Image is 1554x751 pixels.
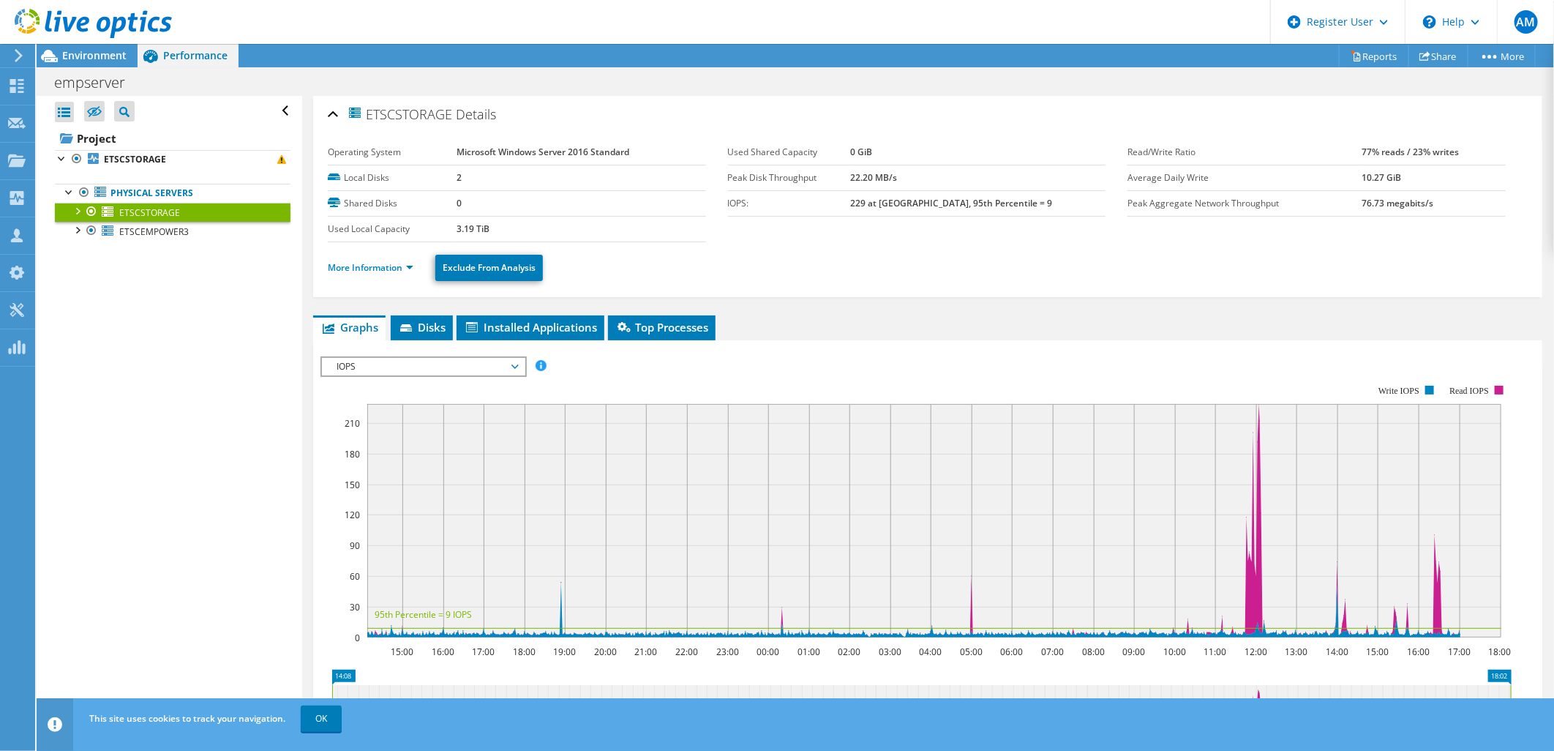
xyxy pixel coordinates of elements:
[328,196,457,211] label: Shared Disks
[435,255,543,281] a: Exclude From Analysis
[347,105,452,122] span: ETSCSTORAGE
[55,184,290,203] a: Physical Servers
[457,223,489,235] b: 3.19 TiB
[55,127,290,150] a: Project
[350,601,360,613] text: 30
[1127,145,1362,160] label: Read/Write Ratio
[1362,197,1434,209] b: 76.73 megabits/s
[1488,646,1511,658] text: 18:00
[851,197,1053,209] b: 229 at [GEOGRAPHIC_DATA], 95th Percentile = 9
[456,105,496,123] span: Details
[119,206,180,219] span: ETSCSTORAGE
[728,196,851,211] label: IOPS:
[472,646,495,658] text: 17:00
[1082,646,1105,658] text: 08:00
[757,646,779,658] text: 00:00
[716,646,739,658] text: 23:00
[163,48,228,62] span: Performance
[553,646,576,658] text: 19:00
[513,646,536,658] text: 18:00
[104,153,166,165] b: ETSCSTORAGE
[675,646,698,658] text: 22:00
[1339,45,1409,67] a: Reports
[919,646,942,658] text: 04:00
[355,632,360,644] text: 0
[329,358,517,375] span: IOPS
[432,646,454,658] text: 16:00
[345,417,360,430] text: 210
[1366,646,1389,658] text: 15:00
[55,222,290,241] a: ETSCEMPOWER3
[55,203,290,222] a: ETSCSTORAGE
[350,570,360,583] text: 60
[1448,646,1471,658] text: 17:00
[1378,386,1419,396] text: Write IOPS
[838,646,860,658] text: 02:00
[879,646,901,658] text: 03:00
[1041,646,1064,658] text: 07:00
[1127,171,1362,185] label: Average Daily Write
[1423,15,1436,29] svg: \n
[62,48,127,62] span: Environment
[1163,646,1186,658] text: 10:00
[1000,646,1023,658] text: 06:00
[457,146,629,158] b: Microsoft Windows Server 2016 Standard
[594,646,617,658] text: 20:00
[960,646,983,658] text: 05:00
[728,145,851,160] label: Used Shared Capacity
[1122,646,1145,658] text: 09:00
[328,222,457,236] label: Used Local Capacity
[48,75,148,91] h1: empserver
[350,539,360,552] text: 90
[345,448,360,460] text: 180
[851,171,898,184] b: 22.20 MB/s
[119,225,189,238] span: ETSCEMPOWER3
[1407,646,1430,658] text: 16:00
[1362,146,1460,158] b: 77% reads / 23% writes
[634,646,657,658] text: 21:00
[615,320,708,335] span: Top Processes
[375,608,472,621] text: 95th Percentile = 9 IOPS
[345,479,360,491] text: 150
[55,150,290,169] a: ETSCSTORAGE
[1468,45,1536,67] a: More
[320,320,378,335] span: Graphs
[398,320,446,335] span: Disks
[1245,646,1267,658] text: 12:00
[301,706,342,732] a: OK
[457,197,462,209] b: 0
[851,146,873,158] b: 0 GiB
[797,646,820,658] text: 01:00
[1408,45,1468,67] a: Share
[1204,646,1226,658] text: 11:00
[328,261,413,274] a: More Information
[1127,196,1362,211] label: Peak Aggregate Network Throughput
[464,320,597,335] span: Installed Applications
[328,145,457,160] label: Operating System
[1449,386,1489,396] text: Read IOPS
[89,712,285,725] span: This site uses cookies to track your navigation.
[345,509,360,521] text: 120
[1326,646,1348,658] text: 14:00
[1285,646,1307,658] text: 13:00
[1514,10,1538,34] span: AM
[728,171,851,185] label: Peak Disk Throughput
[1362,171,1402,184] b: 10.27 GiB
[328,171,457,185] label: Local Disks
[391,646,413,658] text: 15:00
[457,171,462,184] b: 2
